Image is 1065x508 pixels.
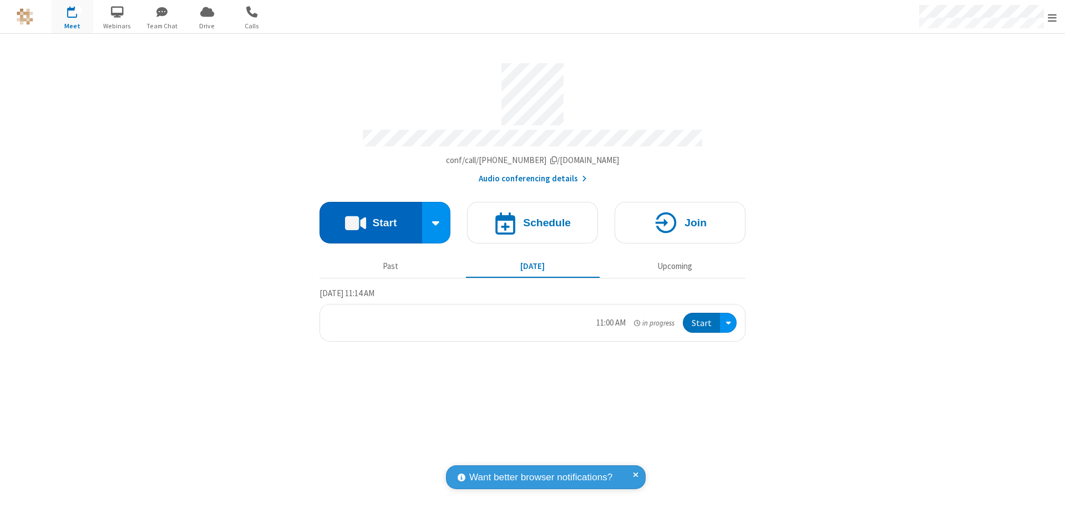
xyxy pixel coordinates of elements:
[17,8,33,25] img: QA Selenium DO NOT DELETE OR CHANGE
[683,313,720,333] button: Start
[231,21,273,31] span: Calls
[479,172,587,185] button: Audio conferencing details
[720,313,737,333] div: Open menu
[634,318,674,328] em: in progress
[75,6,82,14] div: 1
[615,202,745,243] button: Join
[319,55,745,185] section: Account details
[446,155,620,165] span: Copy my meeting room link
[684,217,707,228] h4: Join
[596,317,626,329] div: 11:00 AM
[608,256,742,277] button: Upcoming
[97,21,138,31] span: Webinars
[422,202,451,243] div: Start conference options
[523,217,571,228] h4: Schedule
[141,21,183,31] span: Team Chat
[319,287,745,342] section: Today's Meetings
[319,202,422,243] button: Start
[52,21,93,31] span: Meet
[372,217,397,228] h4: Start
[1037,479,1057,500] iframe: Chat
[319,288,374,298] span: [DATE] 11:14 AM
[186,21,228,31] span: Drive
[469,470,612,485] span: Want better browser notifications?
[466,256,600,277] button: [DATE]
[467,202,598,243] button: Schedule
[324,256,458,277] button: Past
[446,154,620,167] button: Copy my meeting room linkCopy my meeting room link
